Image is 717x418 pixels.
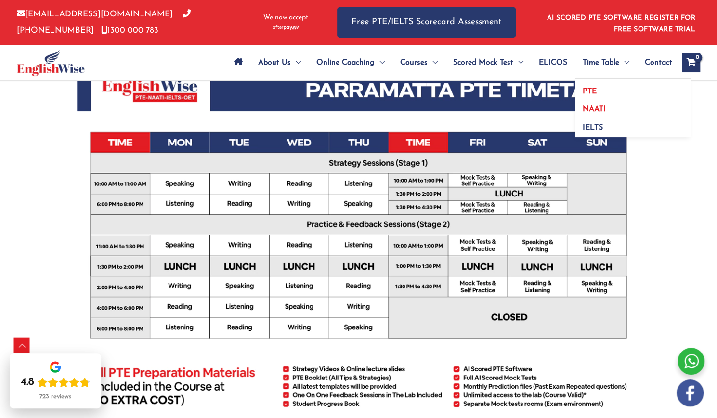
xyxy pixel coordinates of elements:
[17,50,85,76] img: cropped-ew-logo
[17,10,173,18] a: [EMAIL_ADDRESS][DOMAIN_NAME]
[392,46,445,79] a: CoursesMenu Toggle
[39,393,71,401] div: 723 reviews
[575,115,691,137] a: IELTS
[316,46,375,79] span: Online Coaching
[258,46,291,79] span: About Us
[547,14,696,33] a: AI SCORED PTE SOFTWARE REGISTER FOR FREE SOFTWARE TRIAL
[541,7,700,38] aside: Header Widget 1
[645,46,672,79] span: Contact
[428,46,438,79] span: Menu Toggle
[583,88,597,95] span: PTE
[250,46,309,79] a: About UsMenu Toggle
[575,97,691,116] a: NAATI
[575,46,637,79] a: Time TableMenu Toggle
[226,46,672,79] nav: Site Navigation: Main Menu
[17,10,191,34] a: [PHONE_NUMBER]
[575,79,691,97] a: PTE
[513,46,523,79] span: Menu Toggle
[400,46,428,79] span: Courses
[21,376,90,389] div: Rating: 4.8 out of 5
[682,53,700,72] a: View Shopping Cart, empty
[445,46,531,79] a: Scored Mock TestMenu Toggle
[101,26,158,35] a: 1300 000 783
[453,46,513,79] span: Scored Mock Test
[531,46,575,79] a: ELICOS
[309,46,392,79] a: Online CoachingMenu Toggle
[375,46,385,79] span: Menu Toggle
[337,7,516,38] a: Free PTE/IELTS Scorecard Assessment
[539,46,567,79] span: ELICOS
[583,124,603,131] span: IELTS
[291,46,301,79] span: Menu Toggle
[273,25,299,30] img: Afterpay-Logo
[263,13,308,23] span: We now accept
[637,46,672,79] a: Contact
[583,46,619,79] span: Time Table
[21,376,34,389] div: 4.8
[677,379,704,406] img: white-facebook.png
[619,46,629,79] span: Menu Toggle
[583,105,606,113] span: NAATI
